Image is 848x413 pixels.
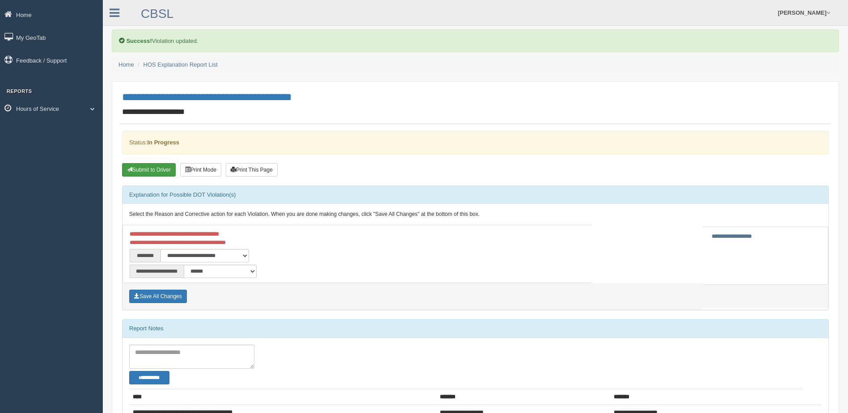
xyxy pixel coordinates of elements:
[122,320,828,337] div: Report Notes
[122,204,828,225] div: Select the Reason and Corrective action for each Violation. When you are done making changes, cli...
[129,290,187,303] button: Save
[147,139,179,146] strong: In Progress
[122,186,828,204] div: Explanation for Possible DOT Violation(s)
[122,131,829,154] div: Status:
[226,163,278,177] button: Print This Page
[180,163,221,177] button: Print Mode
[129,371,169,384] button: Change Filter Options
[143,61,218,68] a: HOS Explanation Report List
[118,61,134,68] a: Home
[122,163,176,177] button: Submit To Driver
[141,7,173,21] a: CBSL
[112,29,839,52] div: Violation updated.
[127,38,152,44] b: Success!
